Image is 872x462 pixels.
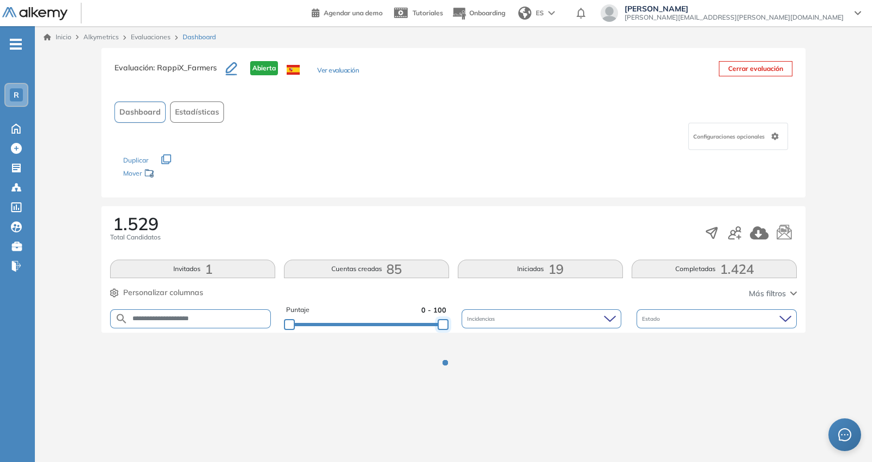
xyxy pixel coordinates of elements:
[10,43,22,45] i: -
[110,232,161,242] span: Total Candidatos
[114,61,226,84] h3: Evaluación
[2,7,68,21] img: Logo
[131,33,171,41] a: Evaluaciones
[110,287,203,298] button: Personalizar columnas
[838,428,851,441] span: message
[625,13,844,22] span: [PERSON_NAME][EMAIL_ADDRESS][PERSON_NAME][DOMAIN_NAME]
[719,61,792,76] button: Cerrar evaluación
[632,260,797,278] button: Completadas1.424
[452,2,505,25] button: Onboarding
[462,309,622,328] div: Incidencias
[548,11,555,15] img: arrow
[693,133,767,141] span: Configuraciones opcionales
[183,32,216,42] span: Dashboard
[113,215,159,232] span: 1.529
[170,101,224,123] button: Estadísticas
[123,287,203,298] span: Personalizar columnas
[317,65,359,77] button: Ver evaluación
[286,305,310,315] span: Puntaje
[115,312,128,326] img: SEARCH_ALT
[324,9,383,17] span: Agendar una demo
[284,260,449,278] button: Cuentas creadas85
[119,106,161,118] span: Dashboard
[250,61,278,75] span: Abierta
[637,309,797,328] div: Estado
[312,5,383,19] a: Agendar una demo
[14,91,19,99] span: R
[536,8,544,18] span: ES
[518,7,531,20] img: world
[749,288,786,299] span: Más filtros
[688,123,788,150] div: Configuraciones opcionales
[114,101,166,123] button: Dashboard
[469,9,505,17] span: Onboarding
[123,156,148,164] span: Duplicar
[44,32,71,42] a: Inicio
[458,260,623,278] button: Iniciadas19
[110,260,275,278] button: Invitados1
[83,33,119,41] span: Alkymetrics
[642,315,662,323] span: Estado
[153,63,217,73] span: : RappiX_Farmers
[625,4,844,13] span: [PERSON_NAME]
[749,288,797,299] button: Más filtros
[123,164,232,184] div: Mover
[467,315,497,323] span: Incidencias
[287,65,300,75] img: ESP
[175,106,219,118] span: Estadísticas
[413,9,443,17] span: Tutoriales
[421,305,446,315] span: 0 - 100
